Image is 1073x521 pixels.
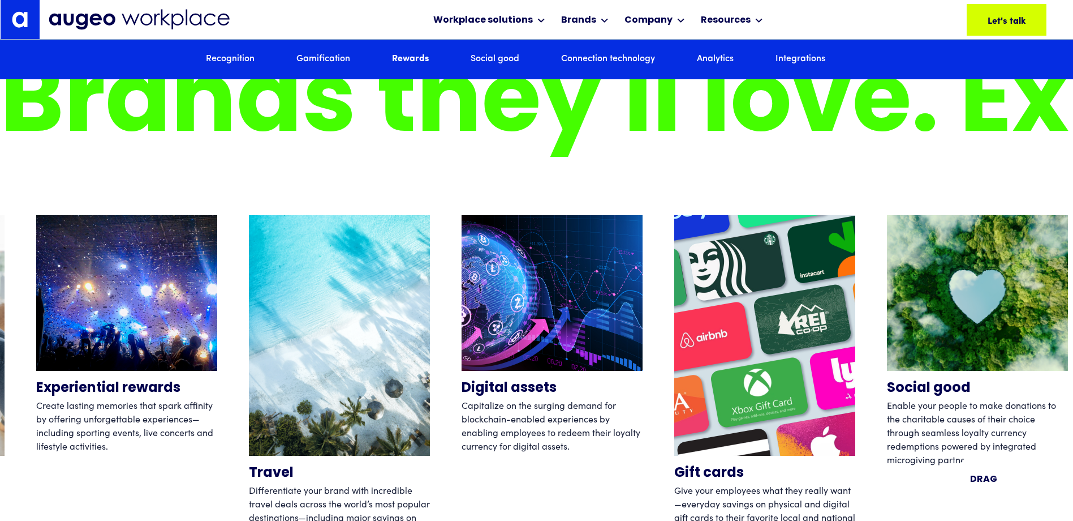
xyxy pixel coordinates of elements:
[433,14,533,27] div: Workplace solutions
[36,398,217,452] p: Create lasting memories that spark affinity by offering unforgettable experiences—including sport...
[206,53,255,66] a: Recognition
[674,464,855,484] h4: Gift cards
[887,379,1068,399] h4: Social good
[561,14,596,27] div: Brands
[392,53,429,66] a: Rewards
[701,14,751,27] div: Resources
[561,53,655,66] a: Connection technology
[36,379,217,399] h4: Experiential rewards
[624,14,673,27] div: Company
[887,398,1068,466] p: Enable your people to make donations to the charitable causes of their choice through seamless lo...
[775,53,825,66] a: Integrations
[471,53,519,66] a: Social good
[296,53,350,66] a: Gamification
[49,9,230,30] img: Augeo Workplace business unit full logo in mignight blue.
[12,11,28,27] img: Augeo's "a" monogram decorative logo in white.
[697,53,734,66] a: Analytics
[462,379,643,399] h4: Digital assets
[967,4,1046,36] a: Let's talk
[249,464,430,484] h4: Travel
[462,398,643,452] p: Capitalize on the surging demand for blockchain-enabled experiences by enabling employees to rede...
